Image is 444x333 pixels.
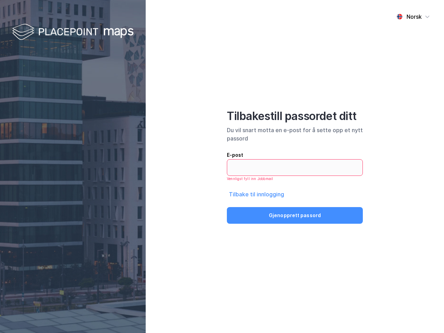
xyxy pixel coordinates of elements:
div: Vennligst fyll inn Jobbmail [227,176,363,181]
button: Gjenopprett passord [227,207,363,224]
div: Du vil snart motta en e-post for å sette opp et nytt passord [227,126,363,143]
img: logo-white.f07954bde2210d2a523dddb988cd2aa7.svg [12,22,134,43]
iframe: Chat Widget [409,300,444,333]
button: Tilbake til innlogging [227,190,286,199]
div: E-post [227,151,363,159]
div: Norsk [407,12,422,21]
div: Tilbakestill passordet ditt [227,109,363,123]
